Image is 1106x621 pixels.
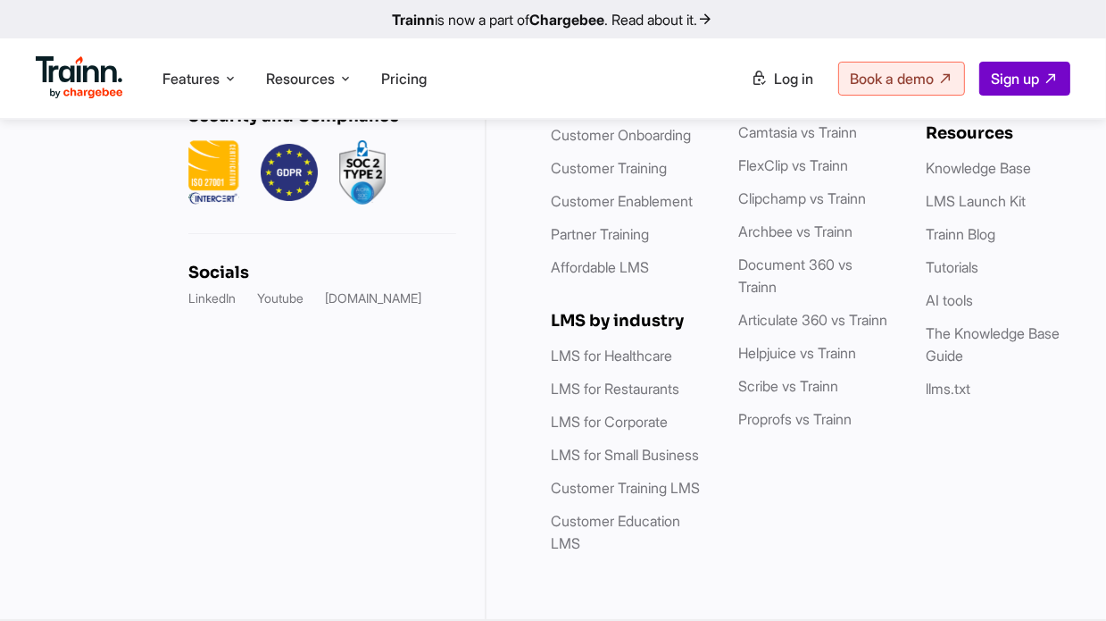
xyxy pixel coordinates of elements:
a: Knowledge Base [926,159,1031,177]
a: Youtube [257,290,304,307]
a: Pricing [381,70,427,88]
img: ISO [188,140,239,205]
a: LMS Launch Kit [926,192,1026,210]
a: LinkedIn [188,290,236,307]
b: Chargebee [530,11,605,29]
h6: Socials [188,263,456,282]
span: Log in [774,70,813,88]
iframe: Chat Widget [1017,535,1106,621]
b: Trainn [393,11,436,29]
a: Scribe vs Trainn [738,377,838,395]
h6: LMS by industry [551,311,703,331]
a: [DOMAIN_NAME] [325,290,421,307]
a: Partner Training [551,225,649,243]
a: Tutorials [926,258,978,276]
a: Camtasia vs Trainn [738,123,857,141]
a: Proprofs vs Trainn [738,410,852,428]
img: GDPR.png [261,140,318,205]
a: Affordable LMS [551,258,649,276]
a: Book a demo [838,62,965,96]
span: Features [162,69,220,88]
a: Helpjuice vs Trainn [738,344,856,362]
a: Customer Training LMS [551,479,700,497]
a: The Knowledge Base Guide [926,324,1060,365]
a: FlexClip vs Trainn [738,156,848,174]
span: Resources [266,69,335,88]
a: LMS for Small Business [551,446,699,464]
span: Sign up [991,70,1039,88]
a: Sign up [979,62,1070,96]
a: Customer Training [551,159,667,177]
h6: Resources [926,123,1077,143]
a: Trainn Blog [926,225,995,243]
img: Trainn Logo [36,56,123,99]
a: Customer Education LMS [551,512,680,552]
a: Archbee vs Trainn [738,222,852,240]
a: LMS for Corporate [551,413,668,431]
a: LMS for Healthcare [551,347,672,365]
a: Clipchamp vs Trainn [738,189,866,207]
span: Book a demo [850,70,934,88]
a: Articulate 360 vs Trainn [738,311,887,329]
a: Customer Onboarding [551,126,691,144]
a: llms.txt [926,380,970,398]
a: Document 360 vs Trainn [738,256,852,296]
a: Log in [740,63,824,95]
a: LMS for Restaurants [551,380,679,398]
a: AI tools [926,291,973,309]
img: soc2 [339,140,386,205]
a: Customer Enablement [551,192,693,210]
